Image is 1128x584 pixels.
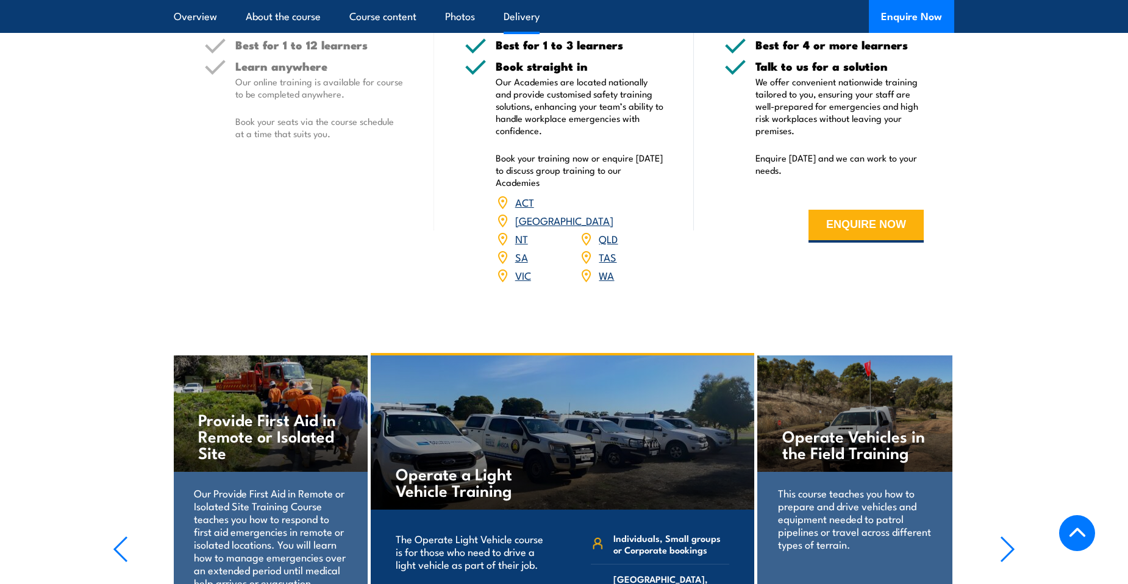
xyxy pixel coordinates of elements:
[496,76,664,137] p: Our Academies are located nationally and provide customised safety training solutions, enhancing ...
[515,268,531,282] a: VIC
[599,268,614,282] a: WA
[809,210,924,243] button: ENQUIRE NOW
[515,249,528,264] a: SA
[496,152,664,188] p: Book your training now or enquire [DATE] to discuss group training to our Academies
[496,60,664,72] h5: Book straight in
[755,39,924,51] h5: Best for 4 or more learners
[515,213,613,227] a: [GEOGRAPHIC_DATA]
[515,231,528,246] a: NT
[496,39,664,51] h5: Best for 1 to 3 learners
[782,427,927,460] h4: Operate Vehicles in the Field Training
[755,152,924,176] p: Enquire [DATE] and we can work to your needs.
[235,60,404,72] h5: Learn anywhere
[396,465,539,498] h4: Operate a Light Vehicle Training
[755,60,924,72] h5: Talk to us for a solution
[599,231,618,246] a: QLD
[235,115,404,140] p: Book your seats via the course schedule at a time that suits you.
[198,411,343,460] h4: Provide First Aid in Remote or Isolated Site
[778,486,931,550] p: This course teaches you how to prepare and drive vehicles and equipment needed to patrol pipeline...
[755,76,924,137] p: We offer convenient nationwide training tailored to you, ensuring your staff are well-prepared fo...
[396,532,546,571] p: The Operate Light Vehicle course is for those who need to drive a light vehicle as part of their ...
[613,532,729,555] span: Individuals, Small groups or Corporate bookings
[515,194,534,209] a: ACT
[599,249,616,264] a: TAS
[235,76,404,100] p: Our online training is available for course to be completed anywhere.
[235,39,404,51] h5: Best for 1 to 12 learners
